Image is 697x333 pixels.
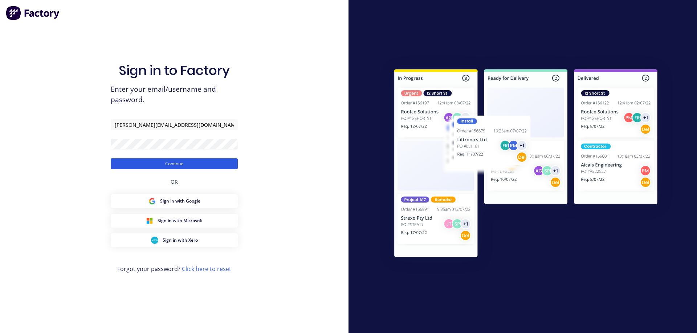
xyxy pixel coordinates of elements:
[111,84,238,105] span: Enter your email/username and password.
[111,233,238,247] button: Xero Sign inSign in with Xero
[111,119,238,130] input: Email/Username
[160,198,200,204] span: Sign in with Google
[111,214,238,228] button: Microsoft Sign inSign in with Microsoft
[171,169,178,194] div: OR
[182,265,231,273] a: Click here to reset
[6,6,60,20] img: Factory
[163,237,198,243] span: Sign in with Xero
[117,265,231,273] span: Forgot your password?
[158,217,203,224] span: Sign in with Microsoft
[119,63,230,78] h1: Sign in to Factory
[148,197,156,205] img: Google Sign in
[111,194,238,208] button: Google Sign inSign in with Google
[378,55,673,274] img: Sign in
[151,237,158,244] img: Xero Sign in
[111,158,238,169] button: Continue
[146,217,153,224] img: Microsoft Sign in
